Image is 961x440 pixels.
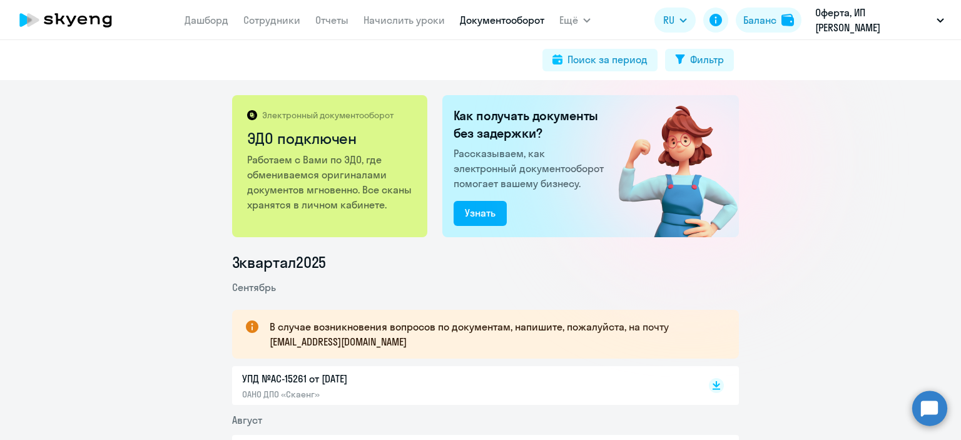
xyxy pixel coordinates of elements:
[559,8,591,33] button: Ещё
[315,14,348,26] a: Отчеты
[781,14,794,26] img: balance
[690,52,724,67] div: Фильтр
[185,14,228,26] a: Дашборд
[743,13,776,28] div: Баланс
[242,371,505,386] p: УПД №AC-15261 от [DATE]
[454,146,609,191] p: Рассказываем, как электронный документооборот помогает вашему бизнесу.
[242,389,505,400] p: ОАНО ДПО «Скаенг»
[232,414,262,426] span: Август
[542,49,658,71] button: Поиск за период
[454,201,507,226] button: Узнать
[364,14,445,26] a: Начислить уроки
[243,14,300,26] a: Сотрудники
[559,13,578,28] span: Ещё
[247,128,414,148] h2: ЭДО подключен
[232,281,276,294] span: Сентябрь
[460,14,544,26] a: Документооборот
[665,49,734,71] button: Фильтр
[247,152,414,212] p: Работаем с Вами по ЭДО, где обмениваемся оригиналами документов мгновенно. Все сканы хранятся в л...
[232,252,739,272] li: 3 квартал 2025
[598,95,739,237] img: connected
[736,8,801,33] button: Балансbalance
[567,52,648,67] div: Поиск за период
[270,319,716,349] p: В случае возникновения вопросов по документам, напишите, пожалуйста, на почту [EMAIL_ADDRESS][DOM...
[654,8,696,33] button: RU
[262,110,394,121] p: Электронный документооборот
[465,205,496,220] div: Узнать
[809,5,950,35] button: Оферта, ИП [PERSON_NAME]
[663,13,674,28] span: RU
[454,107,609,142] h2: Как получать документы без задержки?
[242,371,683,400] a: УПД №AC-15261 от [DATE]ОАНО ДПО «Скаенг»
[815,5,932,35] p: Оферта, ИП [PERSON_NAME]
